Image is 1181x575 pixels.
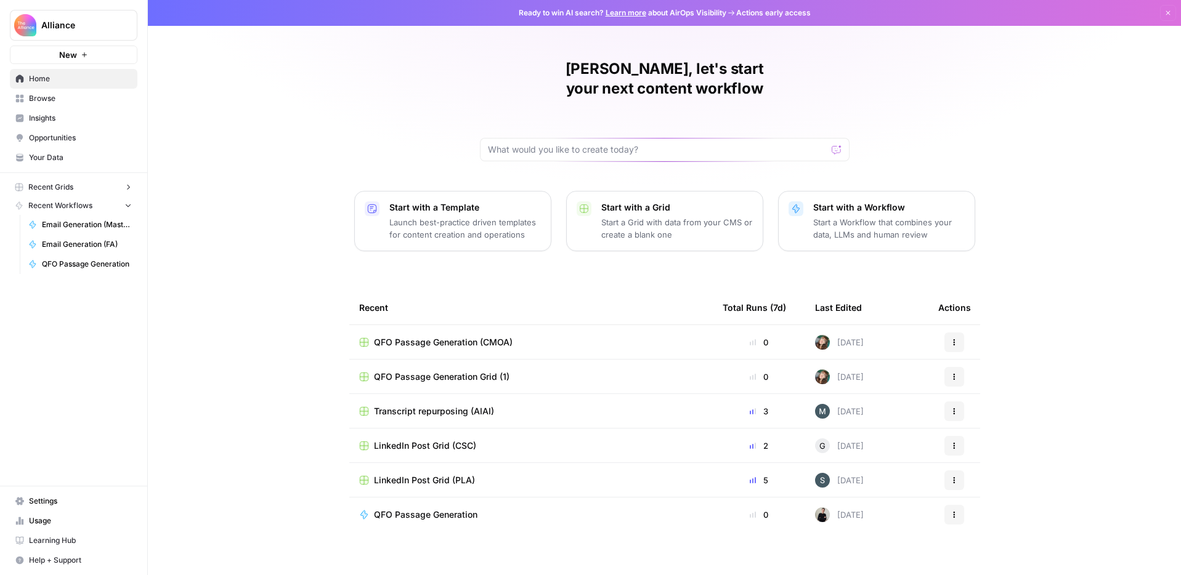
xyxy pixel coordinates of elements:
[23,215,137,235] a: Email Generation (Master)
[10,531,137,550] a: Learning Hub
[29,132,132,143] span: Opportunities
[389,201,541,214] p: Start with a Template
[359,440,703,452] a: LinkedIn Post Grid (CSC)
[10,89,137,108] a: Browse
[29,515,132,526] span: Usage
[815,335,864,350] div: [DATE]
[815,335,830,350] img: auytl9ei5tcnqodk4shm8exxpdku
[29,496,132,507] span: Settings
[815,369,864,384] div: [DATE]
[359,291,703,324] div: Recent
[374,405,494,417] span: Transcript repurposing (AIAI)
[723,371,795,383] div: 0
[29,535,132,546] span: Learning Hub
[488,143,827,156] input: What would you like to create today?
[778,191,975,251] button: Start with a WorkflowStart a Workflow that combines your data, LLMs and human review
[10,511,137,531] a: Usage
[815,507,830,522] img: rzyuksnmva7rad5cmpd7k6b2ndco
[10,148,137,167] a: Your Data
[359,474,703,486] a: LinkedIn Post Grid (PLA)
[374,336,513,348] span: QFO Passage Generation (CMOA)
[359,371,703,383] a: QFO Passage Generation Grid (1)
[42,259,132,270] span: QFO Passage Generation
[606,8,646,17] a: Learn more
[819,440,826,452] span: G
[601,216,753,241] p: Start a Grid with data from your CMS or create a blank one
[374,440,476,452] span: LinkedIn Post Grid (CSC)
[354,191,551,251] button: Start with a TemplateLaunch best-practice driven templates for content creation and operations
[519,7,726,18] span: Ready to win AI search? about AirOps Visibility
[723,509,795,521] div: 0
[736,7,811,18] span: Actions early access
[14,14,36,36] img: Alliance Logo
[815,404,830,419] img: h5oy9qq6rxts7uqn6ijihtw1159t
[815,438,864,453] div: [DATE]
[374,474,475,486] span: LinkedIn Post Grid (PLA)
[938,291,971,324] div: Actions
[601,201,753,214] p: Start with a Grid
[10,108,137,128] a: Insights
[480,59,850,99] h1: [PERSON_NAME], let's start your next content workflow
[723,291,786,324] div: Total Runs (7d)
[374,509,477,521] span: QFO Passage Generation
[815,369,830,384] img: auytl9ei5tcnqodk4shm8exxpdku
[42,219,132,230] span: Email Generation (Master)
[42,239,132,250] span: Email Generation (FA)
[723,440,795,452] div: 2
[10,69,137,89] a: Home
[29,152,132,163] span: Your Data
[41,19,116,31] span: Alliance
[10,550,137,570] button: Help + Support
[815,404,864,419] div: [DATE]
[29,555,132,566] span: Help + Support
[566,191,763,251] button: Start with a GridStart a Grid with data from your CMS or create a blank one
[815,473,864,488] div: [DATE]
[10,196,137,215] button: Recent Workflows
[29,113,132,124] span: Insights
[815,291,862,324] div: Last Edited
[723,405,795,417] div: 3
[813,216,965,241] p: Start a Workflow that combines your data, LLMs and human review
[815,507,864,522] div: [DATE]
[28,182,73,193] span: Recent Grids
[359,405,703,417] a: Transcript repurposing (AIAI)
[10,491,137,511] a: Settings
[723,474,795,486] div: 5
[359,509,703,521] a: QFO Passage Generation
[29,93,132,104] span: Browse
[815,473,830,488] img: bo6gwtk78bbxl6expmw5g49788i4
[374,371,509,383] span: QFO Passage Generation Grid (1)
[10,178,137,196] button: Recent Grids
[813,201,965,214] p: Start with a Workflow
[359,336,703,348] a: QFO Passage Generation (CMOA)
[10,10,137,41] button: Workspace: Alliance
[10,46,137,64] button: New
[59,49,77,61] span: New
[28,200,92,211] span: Recent Workflows
[389,216,541,241] p: Launch best-practice driven templates for content creation and operations
[23,235,137,254] a: Email Generation (FA)
[23,254,137,274] a: QFO Passage Generation
[723,336,795,348] div: 0
[10,128,137,148] a: Opportunities
[29,73,132,84] span: Home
